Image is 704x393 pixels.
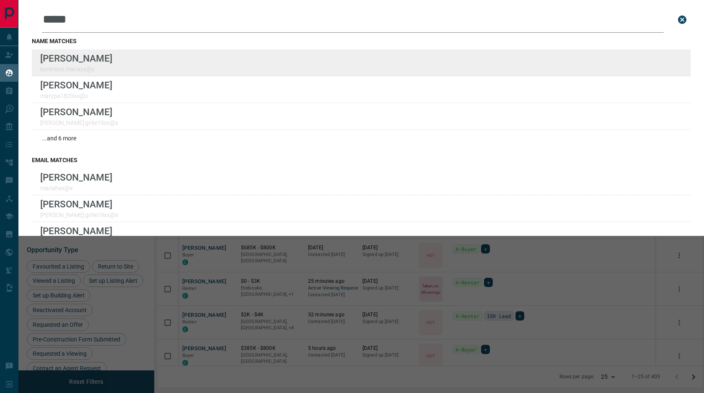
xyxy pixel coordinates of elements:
[40,80,112,90] p: [PERSON_NAME]
[40,106,118,117] p: [PERSON_NAME]
[40,119,118,126] p: [PERSON_NAME].girlie19xx@x
[40,199,118,209] p: [PERSON_NAME]
[674,11,691,28] button: close search bar
[40,93,112,99] p: marypa1829xx@x
[40,172,112,183] p: [PERSON_NAME]
[40,53,112,64] p: [PERSON_NAME]
[40,66,112,72] p: koreneva.mariaxx@x
[40,212,118,218] p: [PERSON_NAME].girlie19xx@x
[40,225,112,236] p: [PERSON_NAME]
[32,38,691,44] h3: name matches
[32,130,691,147] div: ...and 6 more
[32,157,691,163] h3: email matches
[40,185,112,191] p: mariahxx@x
